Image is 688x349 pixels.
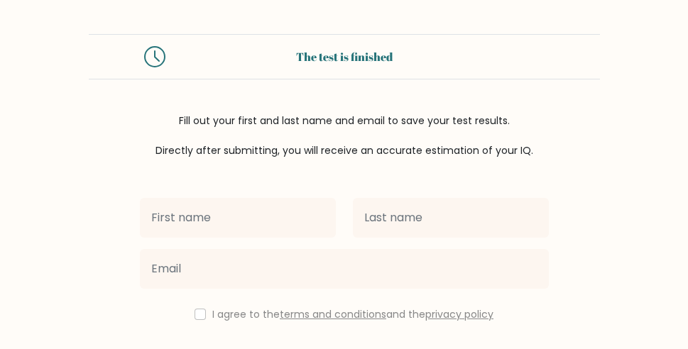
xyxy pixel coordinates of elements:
a: terms and conditions [280,307,386,321]
div: Fill out your first and last name and email to save your test results. Directly after submitting,... [89,113,600,158]
label: I agree to the and the [212,307,493,321]
div: The test is finished [182,48,506,65]
input: Email [140,249,549,289]
a: privacy policy [425,307,493,321]
input: Last name [353,198,549,238]
input: First name [140,198,336,238]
